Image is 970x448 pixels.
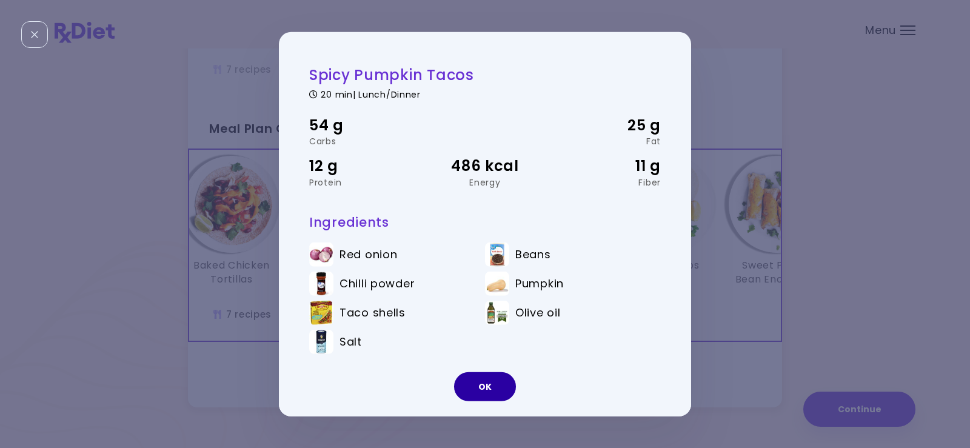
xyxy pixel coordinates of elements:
[309,87,661,99] div: 20 min | Lunch/Dinner
[544,178,661,186] div: Fiber
[309,137,426,145] div: Carbs
[544,114,661,137] div: 25 g
[309,155,426,178] div: 12 g
[309,178,426,186] div: Protein
[309,65,661,84] h2: Spicy Pumpkin Tacos
[544,155,661,178] div: 11 g
[544,137,661,145] div: Fat
[339,277,415,290] span: Chilli powder
[515,277,564,290] span: Pumpkin
[309,213,661,230] h3: Ingredients
[426,155,543,178] div: 486 kcal
[515,306,560,319] span: Olive oil
[309,114,426,137] div: 54 g
[21,21,48,48] div: Close
[339,248,397,261] span: Red onion
[515,248,551,261] span: Beans
[339,306,406,319] span: Taco shells
[426,178,543,186] div: Energy
[339,335,362,349] span: Salt
[454,372,516,401] button: OK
